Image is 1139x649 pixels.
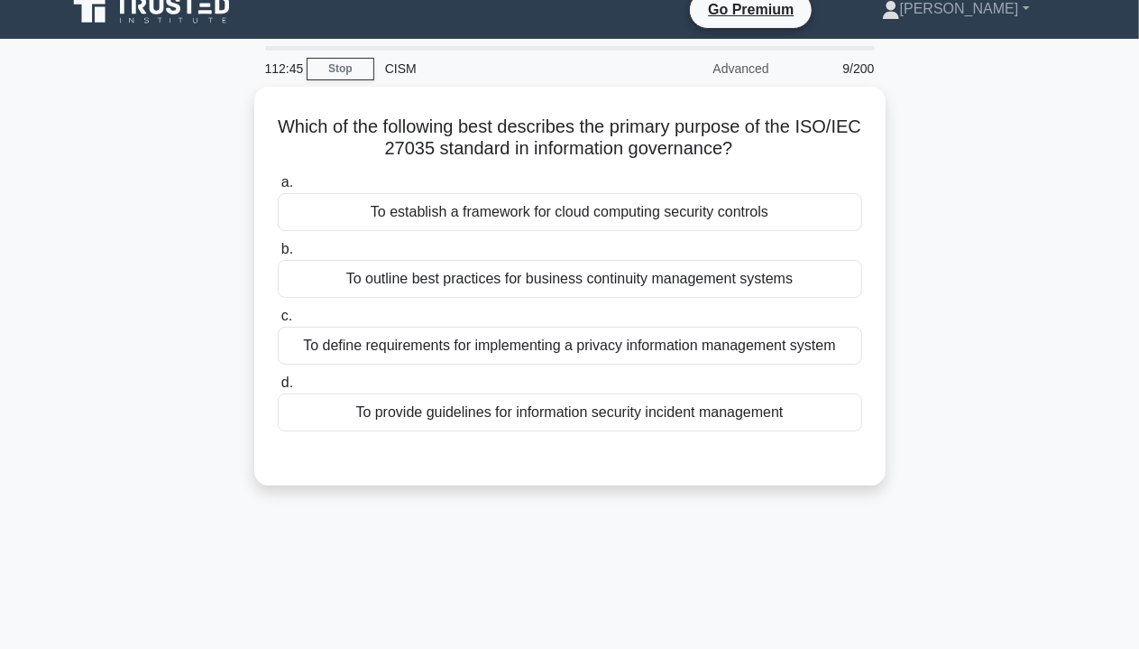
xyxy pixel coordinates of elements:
[276,116,864,161] h5: Which of the following best describes the primary purpose of the ISO/IEC 27035 standard in inform...
[307,58,374,80] a: Stop
[281,308,292,323] span: c.
[622,51,780,87] div: Advanced
[254,51,307,87] div: 112:45
[281,174,293,190] span: a.
[374,51,622,87] div: CISM
[281,375,293,390] span: d.
[278,193,862,231] div: To establish a framework for cloud computing security controls
[278,327,862,365] div: To define requirements for implementing a privacy information management system
[281,241,293,256] span: b.
[278,260,862,298] div: To outline best practices for business continuity management systems
[278,394,862,431] div: To provide guidelines for information security incident management
[780,51,886,87] div: 9/200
